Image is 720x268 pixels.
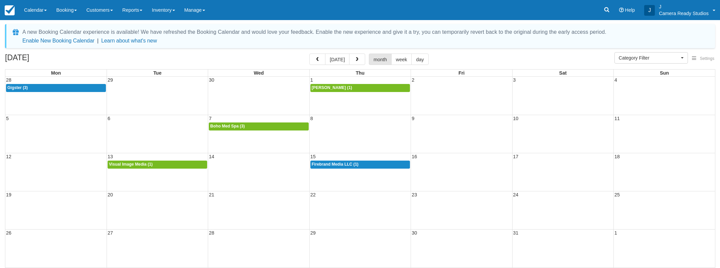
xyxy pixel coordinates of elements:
[5,230,12,236] span: 26
[369,54,392,65] button: month
[310,161,410,169] a: Firebrand Media LLC (1)
[411,54,428,65] button: day
[254,70,264,76] span: Wed
[559,70,567,76] span: Sat
[513,77,517,83] span: 3
[208,192,215,197] span: 21
[411,230,418,236] span: 30
[51,70,61,76] span: Mon
[107,230,114,236] span: 27
[208,116,212,121] span: 7
[688,54,718,64] button: Settings
[619,55,679,61] span: Category Filter
[22,28,606,36] div: A new Booking Calendar experience is available! We have refreshed the Booking Calendar and would ...
[97,38,99,43] span: |
[208,154,215,159] span: 14
[107,116,111,121] span: 6
[458,70,464,76] span: Fri
[513,192,519,197] span: 24
[391,54,412,65] button: week
[310,84,410,92] a: [PERSON_NAME] (1)
[5,116,9,121] span: 5
[411,77,415,83] span: 2
[411,192,418,197] span: 23
[312,162,358,167] span: Firebrand Media LLC (1)
[411,116,415,121] span: 9
[411,154,418,159] span: 16
[107,154,114,159] span: 13
[356,70,365,76] span: Thu
[209,122,308,130] a: Boho Med Spa (3)
[5,154,12,159] span: 12
[325,54,349,65] button: [DATE]
[700,56,714,61] span: Settings
[310,77,314,83] span: 1
[614,192,620,197] span: 25
[625,7,635,13] span: Help
[659,3,709,10] p: J
[107,192,114,197] span: 20
[614,116,620,121] span: 11
[310,230,316,236] span: 29
[5,77,12,83] span: 28
[660,70,669,76] span: Sun
[310,154,316,159] span: 15
[513,154,519,159] span: 17
[7,85,28,90] span: Gigster (3)
[5,5,15,15] img: checkfront-main-nav-mini-logo.png
[614,77,618,83] span: 4
[312,85,352,90] span: [PERSON_NAME] (1)
[513,230,519,236] span: 31
[22,37,95,44] button: Enable New Booking Calendar
[107,77,114,83] span: 29
[5,192,12,197] span: 19
[101,38,157,43] a: Learn about what's new
[614,154,620,159] span: 18
[619,8,624,12] i: Help
[310,192,316,197] span: 22
[614,230,618,236] span: 1
[644,5,655,16] div: J
[659,10,709,17] p: Camera Ready Studios
[208,230,215,236] span: 28
[153,70,162,76] span: Tue
[208,77,215,83] span: 30
[310,116,314,121] span: 8
[210,124,245,128] span: Boho Med Spa (3)
[6,84,106,92] a: Gigster (3)
[5,54,90,66] h2: [DATE]
[614,52,688,64] button: Category Filter
[108,161,207,169] a: Visual Image Media (1)
[109,162,153,167] span: Visual Image Media (1)
[513,116,519,121] span: 10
